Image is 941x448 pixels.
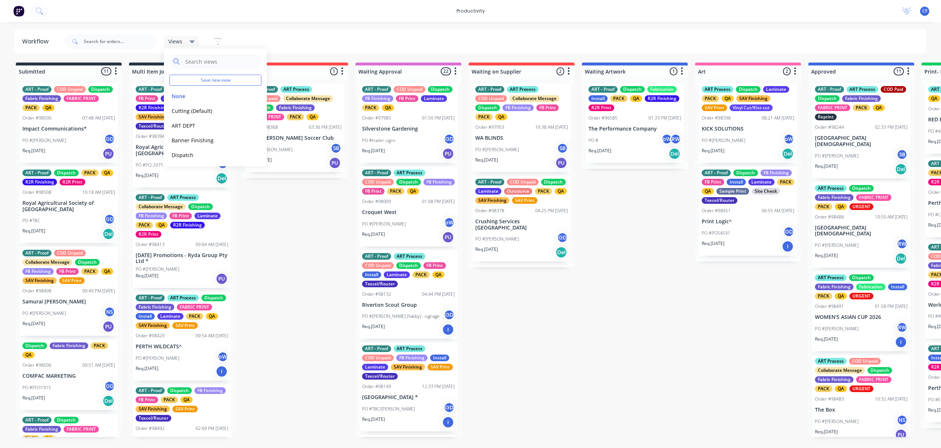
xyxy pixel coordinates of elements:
div: FB Print [362,188,384,195]
p: Req. [DATE] [362,147,385,154]
p: WOMEN'S ASIAN CUP 2026 [815,314,908,320]
p: Samurai [PERSON_NAME] [22,299,115,305]
div: SAV Print [512,197,537,204]
div: COD Unpaid [362,179,394,185]
div: Order #98498 [22,288,51,294]
div: PU [103,321,114,333]
div: Dispatch [620,86,645,93]
div: Collaborate Message [509,95,559,102]
div: ART - Proof [136,194,165,201]
div: Install [588,95,608,102]
div: ART - Proof [362,253,391,260]
p: [GEOGRAPHIC_DATA][DEMOGRAPHIC_DATA] [815,225,908,237]
div: ART Process [394,170,425,176]
div: Install [727,179,746,185]
div: R2R Print [60,179,85,185]
div: R2R Print [588,104,614,111]
div: Fabric Finishing [22,95,61,102]
p: Royal Agricultural Society of [GEOGRAPHIC_DATA] [22,200,115,213]
p: Print Logic^ [702,218,794,225]
div: QA [206,313,218,320]
div: PACK [287,114,304,120]
div: 06:55 AM [DATE] [762,207,794,214]
div: 03:36 PM [DATE] [309,124,341,131]
div: PACK [186,313,203,320]
div: pW [783,134,794,145]
div: FABRIC PRINT [177,304,212,310]
div: Fabric Finishing [815,284,854,290]
div: ART - ProofCOD UnpaidCollaborate MessageDispatchFB FinishingFB PrintPACKQASAV FinishingSAV PrintO... [19,247,118,336]
p: PO #[PERSON_NAME] [475,236,519,242]
p: Impact Communications* [22,126,115,132]
div: Order #98486 [815,214,844,220]
p: PO #[PERSON_NAME] [475,146,519,153]
div: SB [330,143,341,154]
span: CF [922,8,927,14]
div: FB Print [536,104,559,111]
div: GD [783,226,794,237]
div: Order #97953 [475,124,504,131]
div: Dispatch [188,203,213,210]
p: [GEOGRAPHIC_DATA][DEMOGRAPHIC_DATA] [815,135,908,147]
p: Req. [DATE] [22,147,45,154]
div: ART - ProofDispatchPACKQAR2R FinishingR2R PrintOrder #9850810:18 AM [DATE]Royal Agricultural Soci... [19,167,118,243]
div: FB Print [56,268,79,275]
div: FB Finishing [423,179,455,185]
div: Laminate [161,95,187,102]
div: ART - ProofDispatchFB FinishingFB PrintLaminatePACKQAR2R FinishingR2R PrintSAV FinishingSAV Print... [133,83,231,188]
p: PO #[PERSON_NAME] [702,137,745,144]
div: QA [101,170,113,176]
p: Croquet West [362,209,455,216]
div: Del [895,163,907,175]
div: Dispatch [849,274,874,281]
p: Req. [DATE] [362,323,385,330]
div: Sample Print [716,188,749,195]
p: Req. [DATE] [136,273,158,279]
div: Dispatch [736,86,761,93]
p: Silverstone Gardening [362,126,455,132]
div: I [442,324,454,335]
div: Order #98009 [362,198,391,205]
div: Fabric Finishing [136,304,174,310]
div: Laminate [384,271,410,278]
div: Dispatch [815,95,840,102]
div: PACK [81,170,99,176]
div: pW [444,217,455,228]
div: GD [444,309,455,320]
div: PU [216,273,228,285]
div: Order #98491 [815,303,844,310]
div: R2R Finishing [22,179,57,185]
div: PACK [815,203,832,210]
div: QA [835,203,847,210]
div: Dispatch [54,170,79,176]
div: Del [555,246,567,258]
div: pW [661,134,672,145]
p: Port [PERSON_NAME] Soccer Club [249,135,341,141]
div: QA [722,95,734,102]
p: Req. [DATE] [588,147,611,154]
div: R2R Print [136,231,161,238]
p: Req. [DATE] [815,252,838,259]
div: ART - Proof [22,250,51,256]
div: I [782,241,794,252]
div: Install [888,284,907,290]
div: 04:25 PM [DATE] [535,207,568,214]
div: COD Unpaid [54,250,86,256]
div: COD Unpaid [507,179,539,185]
div: Laminate [748,179,774,185]
div: FB Print [423,262,446,269]
div: ART - ProofDispatchFB FinishingFB PrintInstallLaminatePACKQASample PrintSite CheckTexcel/RouterOr... [699,167,797,256]
div: PACK [412,271,430,278]
div: PACK [853,104,870,111]
div: ART Process [815,185,847,192]
div: ART - ProofART ProcessCOD PaidDispatchFabric FinishingFABRIC PRINTPACKQAReprintOrder #9824402:33 ... [812,83,910,178]
div: ART - Proof [588,86,618,93]
div: Order #98244 [815,124,844,131]
div: 09:49 PM [DATE] [82,288,115,294]
button: Cutting (Default) [169,107,248,115]
div: GD [557,232,568,243]
p: PO #[PERSON_NAME] [815,153,859,159]
div: ART - ProofART ProcessCOD UnpaidCollaborate MessageDispatchFabric FinishingFABRIC PRINTPACKQAOrde... [246,83,344,172]
div: ART - ProofART ProcessCOD UnpaidDispatchFB FinishingFB PrintPACKQAOrder #9800901:08 PM [DATE]Croq... [359,167,458,246]
div: COD Unpaid [54,86,86,93]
